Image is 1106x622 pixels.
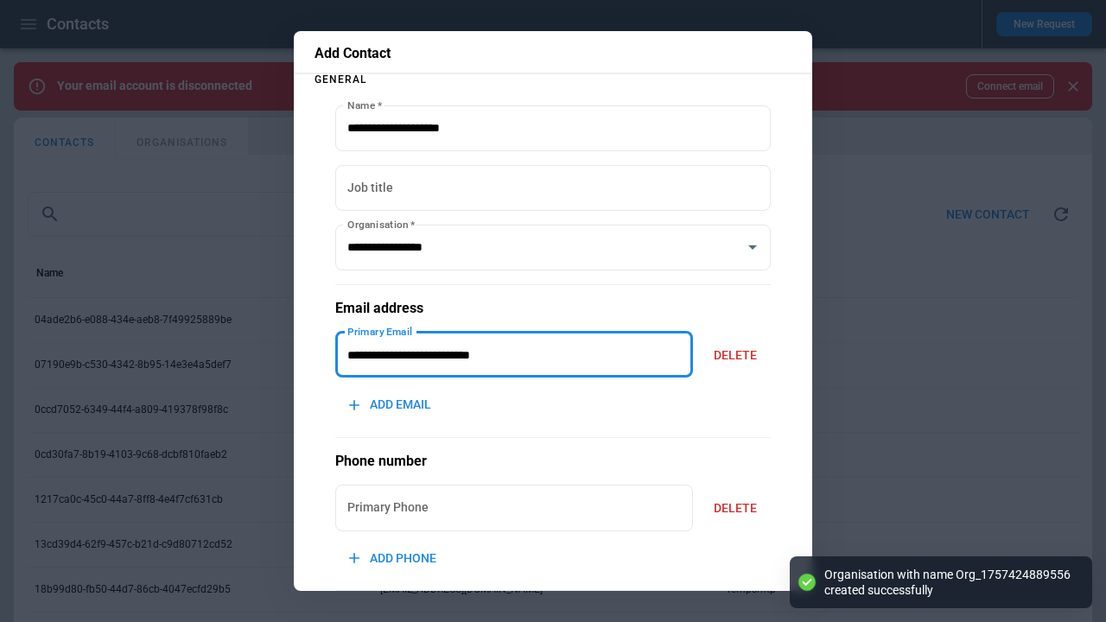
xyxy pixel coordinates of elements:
[347,98,382,112] label: Name
[700,490,771,527] button: DELETE
[335,386,445,423] button: ADD EMAIL
[335,540,450,577] button: ADD PHONE
[700,337,771,374] button: DELETE
[315,74,791,85] p: General
[347,217,415,232] label: Organisation
[315,45,791,62] p: Add Contact
[335,590,771,617] p: Notes
[335,299,771,318] h5: Email address
[335,452,771,471] h5: Phone number
[824,567,1075,598] div: Organisation with name Org_1757424889556 created successfully
[741,235,765,259] button: Open
[347,324,413,339] label: Primary Email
